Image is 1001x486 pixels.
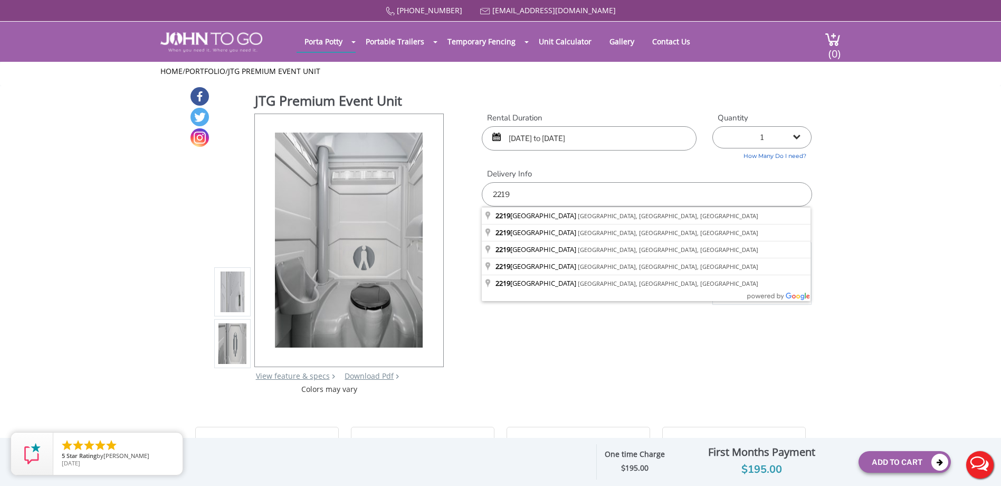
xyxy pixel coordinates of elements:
a: [EMAIL_ADDRESS][DOMAIN_NAME] [492,5,616,15]
span: [GEOGRAPHIC_DATA], [GEOGRAPHIC_DATA], [GEOGRAPHIC_DATA] [578,279,758,287]
a: Contact Us [644,31,698,52]
span: [GEOGRAPHIC_DATA] [495,245,578,254]
span: [GEOGRAPHIC_DATA], [GEOGRAPHIC_DATA], [GEOGRAPHIC_DATA] [578,246,758,254]
img: right arrow icon [332,374,335,379]
input: Start date | End date [482,126,697,151]
span: 2219 [495,228,510,237]
span: [GEOGRAPHIC_DATA] [495,278,578,288]
span: [GEOGRAPHIC_DATA] [495,228,578,237]
a: Portfolio [185,66,225,76]
a: Porta Potty [297,31,350,52]
span: 195.00 [625,463,649,473]
div: First Months Payment [673,443,851,461]
button: Add To Cart [859,451,951,473]
a: Portable Trailers [358,31,432,52]
a: Unit Calculator [531,31,599,52]
a: JTG Premium Event Unit [228,66,320,76]
a: Instagram [190,128,209,147]
span: 2219 [495,261,510,271]
strong: One time Charge [605,449,665,459]
img: cart a [825,32,841,46]
li:  [94,439,107,452]
img: chevron.png [396,374,399,379]
span: 2219 [495,278,510,288]
div: $195.00 [673,461,851,478]
li:  [105,439,118,452]
span: (0) [828,38,841,61]
button: Live Chat [959,444,1001,486]
ul: / / [160,66,841,77]
span: 5 [62,452,65,460]
input: Delivery Address [482,182,812,207]
strong: $ [621,463,649,473]
span: [GEOGRAPHIC_DATA], [GEOGRAPHIC_DATA], [GEOGRAPHIC_DATA] [578,229,758,237]
li:  [61,439,73,452]
span: [GEOGRAPHIC_DATA] [495,211,578,220]
h1: JTG Premium Event Unit [255,91,445,113]
span: [DATE] [62,459,80,467]
a: Gallery [602,31,642,52]
a: Temporary Fencing [440,31,523,52]
a: Twitter [190,108,209,126]
span: [PERSON_NAME] [103,452,149,460]
img: Mail [480,8,490,15]
li:  [72,439,84,452]
span: [GEOGRAPHIC_DATA], [GEOGRAPHIC_DATA], [GEOGRAPHIC_DATA] [578,263,758,270]
div: Colors may vary [214,384,445,395]
a: [PHONE_NUMBER] [397,5,462,15]
label: Quantity [712,113,812,124]
img: Product [218,167,247,416]
img: Product [218,219,247,468]
span: by [62,453,174,460]
img: JOHN to go [160,32,262,52]
a: How Many Do I need? [712,148,812,161]
span: 2219 [495,245,510,254]
span: 2219 [495,211,510,220]
a: Facebook [190,87,209,106]
img: Product [275,133,423,381]
a: Home [160,66,183,76]
img: Review Rating [22,443,43,464]
li:  [83,439,96,452]
label: Delivery Info [482,169,812,180]
label: Rental Duration [482,113,697,124]
a: Download Pdf [345,371,394,381]
span: [GEOGRAPHIC_DATA], [GEOGRAPHIC_DATA], [GEOGRAPHIC_DATA] [578,212,758,220]
span: Star Rating [66,452,97,460]
span: [GEOGRAPHIC_DATA] [495,261,578,271]
a: View feature & specs [256,371,330,381]
img: Call [386,7,395,16]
